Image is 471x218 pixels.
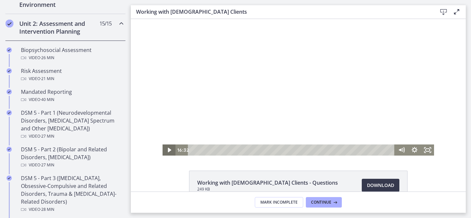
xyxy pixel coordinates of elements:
span: · 26 min [40,54,54,62]
div: Video [21,132,123,140]
h3: Working with [DEMOGRAPHIC_DATA] Clients [136,8,427,16]
button: Continue [306,197,342,208]
span: Working with [DEMOGRAPHIC_DATA] Clients - Questions [197,179,338,187]
button: Mute [264,126,277,137]
div: Mandated Reporting [21,88,123,104]
div: Video [21,161,123,169]
span: · 28 min [40,206,54,213]
span: · 40 min [40,96,54,104]
i: Completed [7,89,12,94]
span: Download [367,181,394,189]
span: 249 KB [197,187,338,192]
i: Completed [7,176,12,181]
div: Biopsychosocial Assessment [21,46,123,62]
i: Completed [6,20,13,27]
div: Video [21,75,123,83]
div: DSM 5 - Part 1 (Neurodevelopmental Disorders, [MEDICAL_DATA] Spectrum and Other [MEDICAL_DATA]) [21,109,123,140]
div: Risk Assessment [21,67,123,83]
div: DSM 5 - Part 2 (Bipolar and Related Disorders, [MEDICAL_DATA]) [21,145,123,169]
div: Video [21,96,123,104]
div: Video [21,54,123,62]
iframe: Video Lesson [131,19,466,156]
span: 15 / 15 [99,20,112,27]
i: Completed [7,147,12,152]
span: Continue [311,200,331,205]
i: Completed [7,68,12,74]
span: · 27 min [40,161,54,169]
button: Mark Incomplete [255,197,303,208]
i: Completed [7,110,12,115]
a: Download [362,179,399,192]
div: DSM 5 - Part 3 ([MEDICAL_DATA], Obsessive-Compulsive and Related Disorders, Trauma & [MEDICAL_DAT... [21,174,123,213]
span: · 27 min [40,132,54,140]
span: · 21 min [40,75,54,83]
button: Show settings menu [277,126,290,137]
div: Video [21,206,123,213]
i: Completed [7,47,12,53]
span: Mark Incomplete [260,200,298,205]
h2: Unit 2: Assessment and Intervention Planning [19,20,99,35]
button: Fullscreen [290,126,303,137]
